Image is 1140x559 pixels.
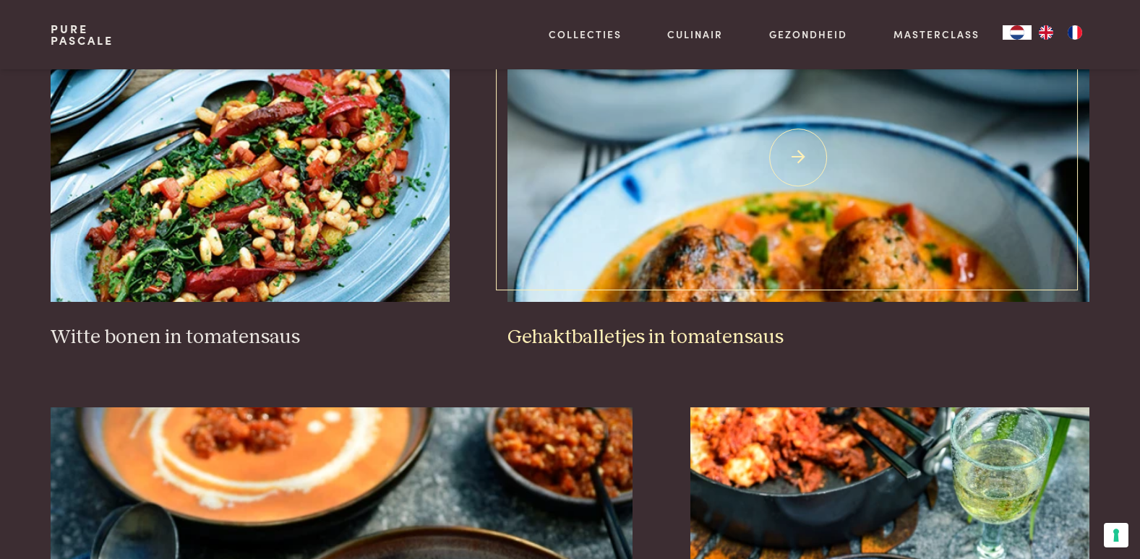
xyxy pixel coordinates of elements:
[51,13,450,350] a: Witte bonen in tomatensaus Witte bonen in tomatensaus
[1032,25,1060,40] a: EN
[1060,25,1089,40] a: FR
[51,13,450,302] img: Witte bonen in tomatensaus
[507,13,1089,350] a: Gehaktballetjes in tomatensaus Gehaktballetjes in tomatensaus
[1032,25,1089,40] ul: Language list
[51,325,450,350] h3: Witte bonen in tomatensaus
[667,27,723,42] a: Culinair
[507,325,1089,350] h3: Gehaktballetjes in tomatensaus
[1104,523,1128,547] button: Uw voorkeuren voor toestemming voor trackingtechnologieën
[1003,25,1032,40] div: Language
[507,13,1089,302] img: Gehaktballetjes in tomatensaus
[893,27,980,42] a: Masterclass
[549,27,622,42] a: Collecties
[769,27,847,42] a: Gezondheid
[1003,25,1089,40] aside: Language selected: Nederlands
[1003,25,1032,40] a: NL
[51,23,113,46] a: PurePascale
